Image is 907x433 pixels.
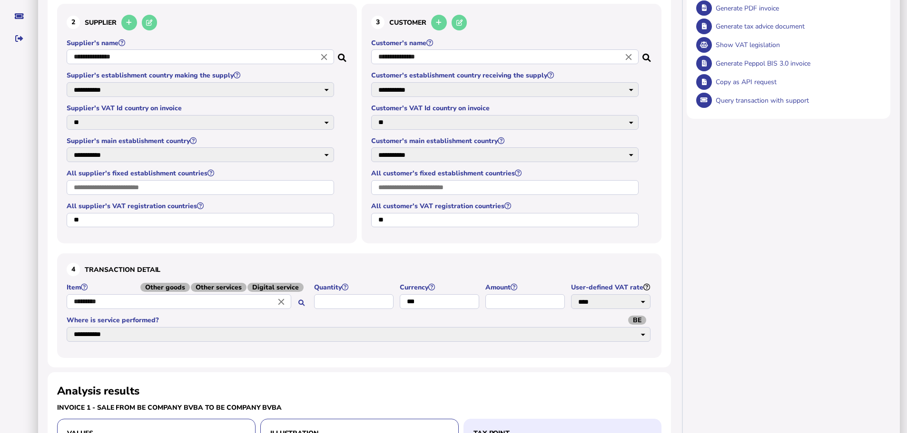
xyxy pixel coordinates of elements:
[67,263,652,276] h3: Transaction detail
[371,38,640,48] label: Customer's name
[371,104,640,113] label: Customer's VAT Id country on invoice
[713,36,881,54] div: Show VAT legislation
[696,19,712,34] button: Generate tax advice document
[338,51,347,58] i: Search for a dummy seller
[67,202,335,211] label: All supplier's VAT registration countries
[57,4,357,244] section: Define the seller
[696,93,712,108] button: Query transaction with support
[67,104,335,113] label: Supplier's VAT Id country on invoice
[713,91,881,110] div: Query transaction with support
[642,51,652,58] i: Search for a dummy customer
[191,283,246,292] span: Other services
[713,17,881,36] div: Generate tax advice document
[57,403,357,412] h3: Invoice 1 - sale from BE Company BVBA to BE Company BVBA
[371,202,640,211] label: All customer's VAT registration countries
[67,283,309,292] label: Item
[628,316,646,325] span: BE
[371,13,652,32] h3: Customer
[142,15,158,30] button: Edit selected supplier in the database
[9,29,29,48] button: Sign out
[140,283,190,292] span: Other goods
[67,316,652,325] label: Where is service performed?
[371,16,384,29] div: 3
[67,38,335,48] label: Supplier's name
[319,52,329,62] i: Close
[67,136,335,145] label: Supplier's main establishment country
[696,74,712,90] button: Copy data as API request body to clipboard
[294,295,309,311] button: Search for an item by HS code or use natural language description
[696,37,712,53] button: Show VAT legislation
[9,6,29,26] button: Raise a support ticket
[67,16,80,29] div: 2
[247,283,304,292] span: Digital service
[314,283,395,292] label: Quantity
[57,253,661,357] section: Define the item, and answer additional questions
[485,283,566,292] label: Amount
[67,169,335,178] label: All supplier's fixed establishment countries
[713,73,881,91] div: Copy as API request
[400,283,481,292] label: Currency
[67,71,335,80] label: Supplier's establishment country making the supply
[696,0,712,16] button: Generate pdf
[67,13,347,32] h3: Supplier
[452,15,467,30] button: Edit selected customer in the database
[67,263,80,276] div: 4
[431,15,447,30] button: Add a new customer to the database
[121,15,137,30] button: Add a new supplier to the database
[57,384,139,398] h2: Analysis results
[371,169,640,178] label: All customer's fixed establishment countries
[713,54,881,73] div: Generate Peppol BIS 3.0 invoice
[571,283,652,292] label: User-defined VAT rate
[276,297,286,307] i: Close
[623,52,634,62] i: Close
[371,136,640,145] label: Customer's main establishment country
[371,71,640,80] label: Customer's establishment country receiving the supply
